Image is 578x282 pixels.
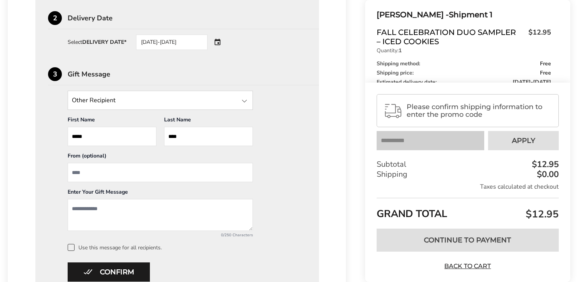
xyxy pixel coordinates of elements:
[399,47,402,54] strong: 1
[68,163,253,182] input: From
[68,244,306,251] label: Use this message for all recipients.
[68,116,156,127] div: First Name
[377,8,551,21] div: Shipment 1
[530,160,559,169] div: $12.95
[540,61,551,66] span: Free
[377,10,449,19] span: [PERSON_NAME] -
[535,170,559,179] div: $0.00
[68,199,253,231] textarea: Add a message
[377,182,559,191] div: Taxes calculated at checkout
[48,67,62,81] div: 3
[82,38,126,46] strong: DELIVERY DATE*
[377,159,559,169] div: Subtotal
[377,169,559,179] div: Shipping
[377,198,559,223] div: GRAND TOTAL
[48,11,62,25] div: 2
[68,152,253,163] div: From (optional)
[513,78,531,86] span: [DATE]
[488,131,559,150] button: Apply
[164,116,253,127] div: Last Name
[68,71,319,78] div: Gift Message
[407,103,552,118] span: Please confirm shipping information to enter the promo code
[540,70,551,76] span: Free
[377,70,551,76] div: Shipping price:
[136,35,208,50] div: [DATE]-[DATE]
[68,188,253,199] div: Enter Your Gift Message
[377,28,551,46] a: Fall Celebration Duo Sampler – Iced Cookies$12.95
[68,127,156,146] input: First Name
[513,80,551,85] span: -
[441,262,495,270] a: Back to Cart
[377,80,551,85] div: Estimated delivery date:
[164,127,253,146] input: Last Name
[525,28,551,44] span: $12.95
[68,40,126,45] div: Select
[377,28,525,46] span: Fall Celebration Duo Sampler – Iced Cookies
[377,229,559,252] button: Continue to Payment
[68,91,253,110] input: State
[533,78,551,86] span: [DATE]
[524,207,559,221] span: $12.95
[68,15,319,22] div: Delivery Date
[512,137,535,144] span: Apply
[377,48,551,53] p: Quantity:
[68,232,253,238] div: 0/250 Characters
[68,262,150,282] button: Confirm button
[377,61,551,66] div: Shipping method:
